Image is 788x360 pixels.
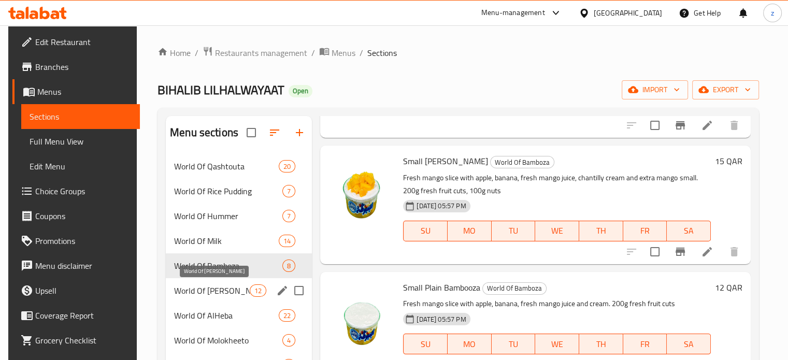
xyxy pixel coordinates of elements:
[667,334,711,354] button: SA
[250,286,266,296] span: 12
[174,235,279,247] span: World Of Milk
[644,241,666,263] span: Select to update
[282,210,295,222] div: items
[262,120,287,145] span: Sort sections
[283,336,295,345] span: 4
[30,110,132,123] span: Sections
[37,85,132,98] span: Menus
[452,223,488,238] span: MO
[490,156,554,168] div: World Of Bamboza
[579,334,623,354] button: TH
[287,120,312,145] button: Add section
[12,179,140,204] a: Choice Groups
[35,334,132,347] span: Grocery Checklist
[157,47,191,59] a: Home
[170,125,238,140] h2: Menu sections
[667,221,711,241] button: SA
[21,129,140,154] a: Full Menu View
[282,185,295,197] div: items
[623,334,667,354] button: FR
[403,297,711,310] p: Fresh mango slice with apple, banana, fresh mango juice and cream. 200g fresh fruit cuts
[583,223,619,238] span: TH
[35,284,132,297] span: Upsell
[668,239,693,264] button: Branch-specific-item
[715,154,742,168] h6: 15 QAR
[21,104,140,129] a: Sections
[492,334,536,354] button: TU
[12,79,140,104] a: Menus
[174,160,279,172] div: World Of Qashtouta
[360,47,363,59] li: /
[282,260,295,272] div: items
[692,80,759,99] button: export
[30,160,132,172] span: Edit Menu
[279,309,295,322] div: items
[279,311,295,321] span: 22
[12,303,140,328] a: Coverage Report
[283,211,295,221] span: 7
[771,7,774,19] span: z
[403,221,448,241] button: SU
[12,328,140,353] a: Grocery Checklist
[722,113,747,138] button: delete
[448,334,492,354] button: MO
[195,47,198,59] li: /
[289,85,312,97] div: Open
[166,228,312,253] div: World Of Milk14
[12,204,140,228] a: Coupons
[12,54,140,79] a: Branches
[174,210,282,222] span: World Of Hummer
[622,80,688,99] button: import
[579,221,623,241] button: TH
[174,185,282,197] span: World Of Rice Pudding
[367,47,397,59] span: Sections
[35,260,132,272] span: Menu disclaimer
[12,30,140,54] a: Edit Restaurant
[157,78,284,102] span: BIHALIB LILHALWAYAAT
[279,160,295,172] div: items
[328,154,395,220] img: Small Mango Bambooza
[671,223,707,238] span: SA
[319,46,355,60] a: Menus
[215,47,307,59] span: Restaurants management
[166,253,312,278] div: World Of Bamboza8
[539,337,575,352] span: WE
[722,239,747,264] button: delete
[630,83,680,96] span: import
[12,228,140,253] a: Promotions
[174,309,279,322] div: World Of AlHeba
[311,47,315,59] li: /
[275,283,290,298] button: edit
[157,46,759,60] nav: breadcrumb
[403,171,711,197] p: Fresh mango slice with apple, banana, fresh mango juice, chantilly cream and extra mango small. 2...
[35,210,132,222] span: Coupons
[668,113,693,138] button: Branch-specific-item
[412,314,470,324] span: [DATE] 05:57 PM
[452,337,488,352] span: MO
[30,135,132,148] span: Full Menu View
[535,221,579,241] button: WE
[166,154,312,179] div: World Of Qashtouta20
[250,284,266,297] div: items
[535,334,579,354] button: WE
[35,235,132,247] span: Promotions
[408,223,443,238] span: SU
[35,61,132,73] span: Branches
[623,221,667,241] button: FR
[539,223,575,238] span: WE
[403,153,488,169] span: Small [PERSON_NAME]
[481,7,545,19] div: Menu-management
[283,261,295,271] span: 8
[332,47,355,59] span: Menus
[174,334,282,347] span: World Of Molokheeto
[403,280,480,295] span: Small Plain Bambooza
[283,186,295,196] span: 7
[448,221,492,241] button: MO
[166,179,312,204] div: World Of Rice Pudding7
[671,337,707,352] span: SA
[492,221,536,241] button: TU
[700,83,751,96] span: export
[644,114,666,136] span: Select to update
